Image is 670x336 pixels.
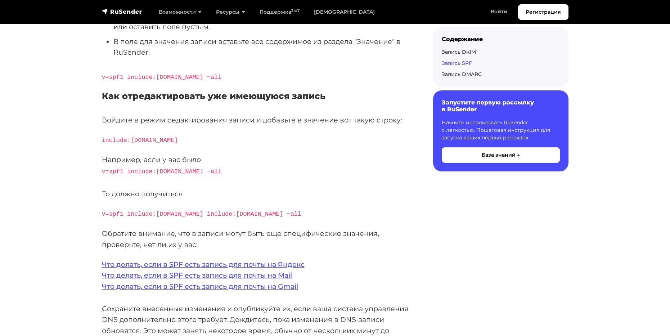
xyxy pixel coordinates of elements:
a: Войти [484,4,514,19]
a: [DEMOGRAPHIC_DATA] [307,5,382,19]
code: v=spf1 include:[DOMAIN_NAME] ~all [102,168,222,175]
a: Поддержка24/7 [252,5,307,19]
a: Что делать, если в SPF есть запись для почты на Mail [102,271,292,279]
sup: 24/7 [291,8,300,13]
a: Запустите первую рассылку в RuSender Начните использовать RuSender с легкостью. Пошаговая инструк... [433,90,568,171]
h5: Как отредактировать уже имеющуюся запись [102,91,410,102]
a: Запись DMARC [442,71,482,77]
a: Регистрация [518,4,568,20]
button: База знаний → [442,147,560,163]
p: Обратите внимание, что в записи могут быть еще специфические значения, проверьте, нет ли их у вас: [102,228,410,250]
a: Что делать, если в SPF есть запись для почты на Яндекс [102,260,305,269]
img: RuSender [102,8,142,15]
p: Начните использовать RuSender с легкостью. Пошаговая инструкция для запуска ваших первых рассылок. [442,119,560,142]
code: v=spf1 include:[DOMAIN_NAME] include:[DOMAIN_NAME] ~all [102,211,301,218]
p: Например, если у вас было То должно получиться [102,154,410,199]
li: В поле для значения записи вставьте все содержимое из раздела “Значение” в RuSender: [113,36,410,58]
div: Содержание [442,36,560,42]
p: Войдите в режим редактирования записи и добавьте в значение вот такую строку: [102,115,410,126]
a: Что делать, если в SPF есть запись для почты на Gmail [102,282,298,291]
a: Запись DKIM [442,49,476,55]
code: include:[DOMAIN_NAME] [102,137,178,144]
a: Возможности [152,5,209,19]
code: v=spf1 include:[DOMAIN_NAME] ~all [102,74,222,81]
h6: Запустите первую рассылку в RuSender [442,99,560,113]
a: Запись SPF [442,60,472,66]
a: Ресурсы [209,5,252,19]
